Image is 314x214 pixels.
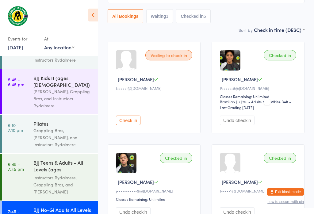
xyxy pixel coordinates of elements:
[264,153,296,163] div: Checked in
[8,34,38,44] div: Events for
[204,14,206,19] div: 5
[116,86,194,91] div: t•••••1@[DOMAIN_NAME]
[176,9,211,23] button: Checked in5
[44,44,75,51] div: Any location
[118,179,154,185] span: [PERSON_NAME]
[160,153,192,163] div: Checked in
[108,9,143,23] button: All Bookings
[146,9,173,23] button: Waiting1
[33,75,93,88] div: BJJ Kids II (ages [DEMOGRAPHIC_DATA])
[264,50,296,60] div: Checked in
[33,174,93,195] div: Instructors Rydalmere, Grappling Bros, and [PERSON_NAME]
[33,159,93,174] div: BJJ Teens & Adults - All Levels (ages [DEMOGRAPHIC_DATA]+)
[118,76,154,82] span: [PERSON_NAME]
[254,26,304,33] div: Check in time (DESC)
[116,188,194,193] div: j•••••••••••9@[DOMAIN_NAME]
[166,14,169,19] div: 1
[6,5,29,28] img: Grappling Bros Rydalmere
[8,123,23,132] time: 6:10 - 7:10 pm
[33,88,93,109] div: [PERSON_NAME], Grappling Bros, and Instructors Rydalmere
[116,197,194,202] div: Classes Remaining: Unlimited
[8,77,24,87] time: 5:45 - 6:45 pm
[2,115,98,153] a: 6:10 -7:10 pmPilatesGrappling Bros, [PERSON_NAME], and Instructors Rydalmere
[8,44,23,51] a: [DATE]
[2,154,98,201] a: 6:45 -7:45 pmBJJ Teens & Adults - All Levels (ages [DEMOGRAPHIC_DATA]+)Instructors Rydalmere, Gra...
[239,27,253,33] label: Sort by
[220,94,298,99] div: Classes Remaining: Unlimited
[33,120,93,127] div: Pilates
[116,116,140,125] button: Check in
[220,86,298,91] div: P••••••8@[DOMAIN_NAME]
[145,50,192,60] div: Waiting to check in
[222,179,258,185] span: [PERSON_NAME]
[8,162,24,171] time: 6:45 - 7:45 pm
[220,99,262,104] div: Brazilian Jiu Jitsu - Adults
[44,34,75,44] div: At
[220,188,298,193] div: t•••••1@[DOMAIN_NAME]
[267,188,304,196] button: Exit kiosk mode
[116,153,136,173] img: image1707124650.png
[220,116,255,125] button: Undo checkin
[33,127,93,148] div: Grappling Bros, [PERSON_NAME], and Instructors Rydalmere
[222,76,258,82] span: [PERSON_NAME]
[220,50,240,71] img: image1741327759.png
[267,200,304,204] button: how to secure with pin
[2,69,98,114] a: 5:45 -6:45 pmBJJ Kids II (ages [DEMOGRAPHIC_DATA])[PERSON_NAME], Grappling Bros, and Instructors ...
